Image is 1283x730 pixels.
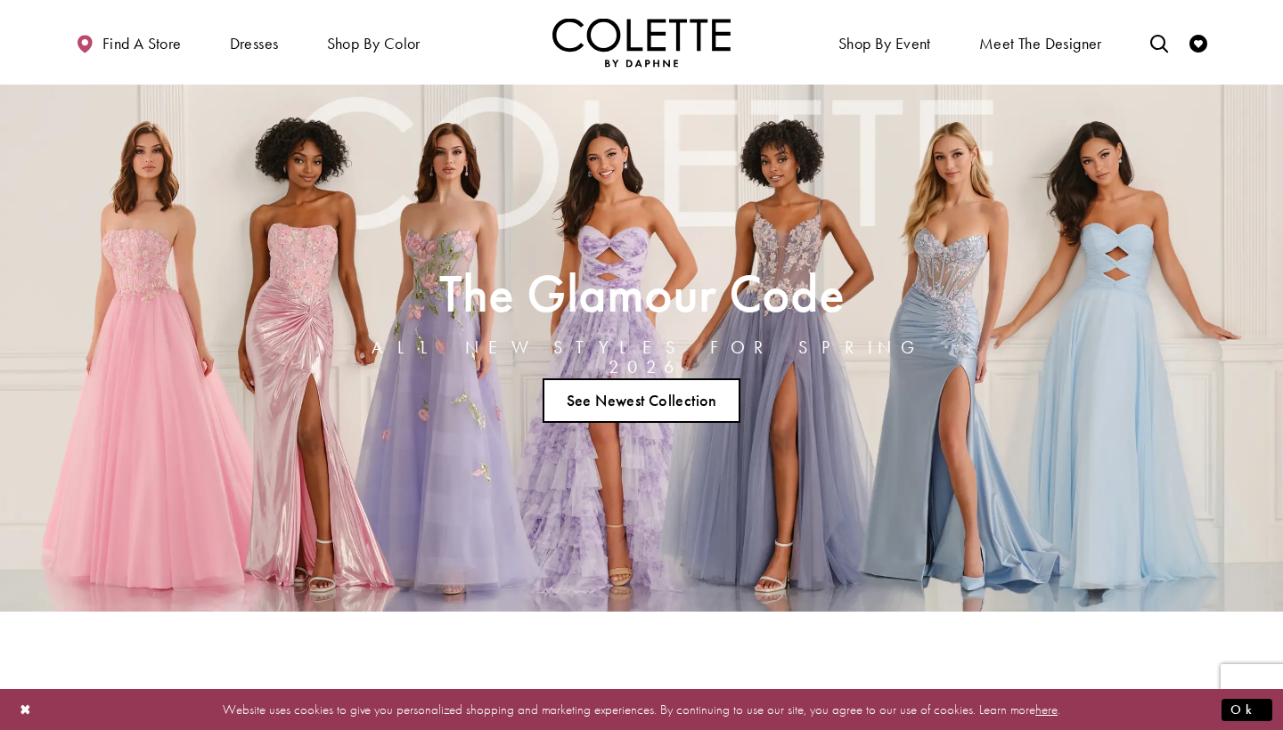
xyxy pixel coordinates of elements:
[225,18,283,67] span: Dresses
[323,18,425,67] span: Shop by color
[350,337,933,377] h4: ALL NEW STYLES FOR SPRING 2026
[345,371,938,430] ul: Slider Links
[71,18,185,67] a: Find a store
[11,693,41,725] button: Close Dialog
[1222,698,1272,720] button: Submit Dialog
[1185,18,1212,67] a: Check Wishlist
[979,35,1102,53] span: Meet the designer
[230,35,279,53] span: Dresses
[552,18,731,67] a: Visit Home Page
[350,269,933,318] h2: The Glamour Code
[327,35,421,53] span: Shop by color
[975,18,1107,67] a: Meet the designer
[102,35,182,53] span: Find a store
[552,18,731,67] img: Colette by Daphne
[1146,18,1173,67] a: Toggle search
[834,18,936,67] span: Shop By Event
[543,378,740,423] a: See Newest Collection The Glamour Code ALL NEW STYLES FOR SPRING 2026
[1035,700,1058,718] a: here
[128,697,1155,721] p: Website uses cookies to give you personalized shopping and marketing experiences. By continuing t...
[838,35,931,53] span: Shop By Event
